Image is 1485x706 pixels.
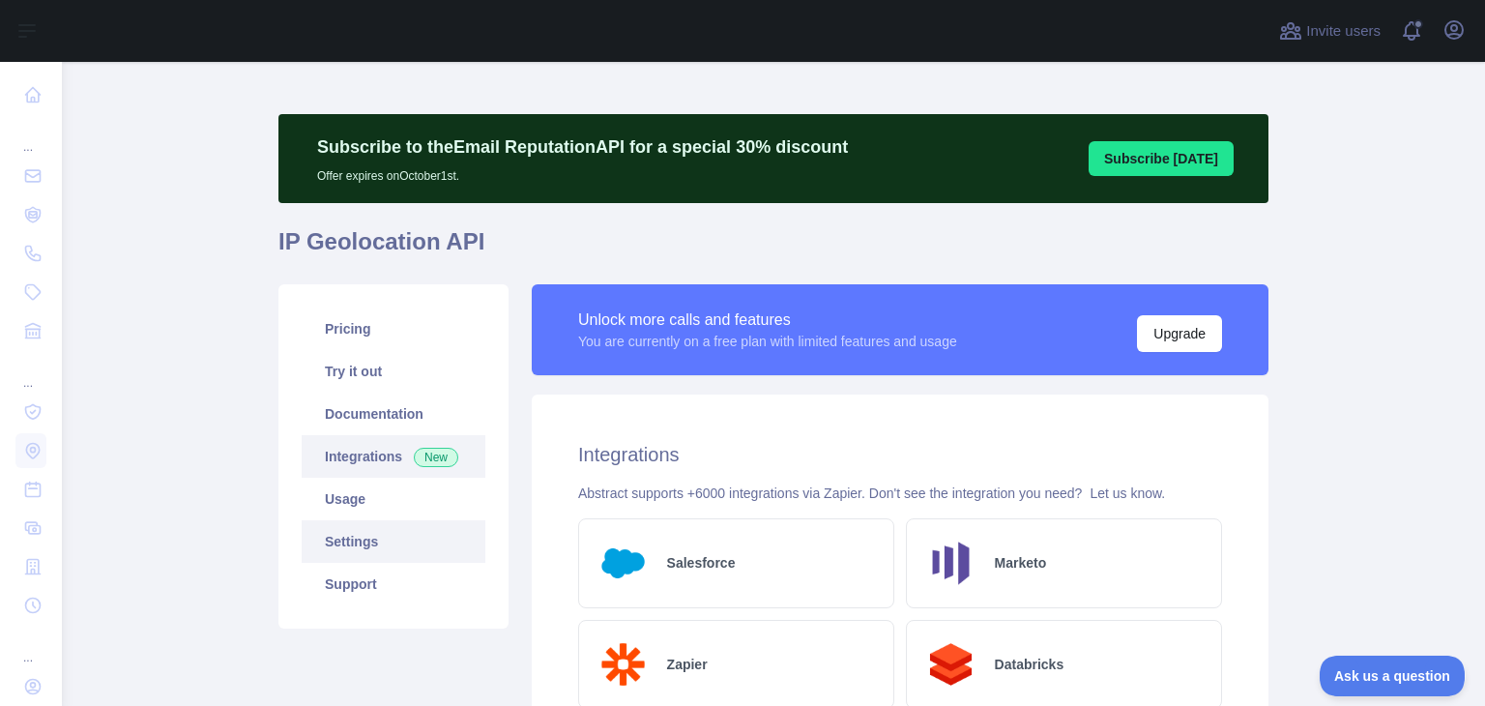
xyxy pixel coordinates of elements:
h2: Databricks [995,655,1064,674]
p: Offer expires on October 1st. [317,161,848,184]
a: Try it out [302,350,485,393]
p: Subscribe to the Email Reputation API for a special 30 % discount [317,133,848,161]
h2: Zapier [667,655,708,674]
button: Subscribe [DATE] [1089,141,1234,176]
span: Invite users [1306,20,1381,43]
a: Support [302,563,485,605]
h1: IP Geolocation API [278,226,1268,273]
a: Usage [302,478,485,520]
a: Integrations New [302,435,485,478]
button: Upgrade [1137,315,1222,352]
a: Documentation [302,393,485,435]
img: Logo [595,636,652,693]
div: Abstract supports +6000 integrations via Zapier. Don't see the integration you need? [578,484,1222,503]
div: ... [15,352,46,391]
img: Logo [595,535,652,592]
div: Unlock more calls and features [578,309,957,332]
h2: Marketo [995,553,1047,573]
a: Settings [302,520,485,563]
a: Let us know. [1090,485,1165,501]
div: You are currently on a free plan with limited features and usage [578,332,957,351]
a: Pricing [302,308,485,350]
div: ... [15,627,46,665]
h2: Salesforce [667,553,736,573]
span: New [414,448,458,467]
img: Logo [922,636,979,693]
div: ... [15,116,46,155]
h2: Integrations [578,441,1222,468]
img: Logo [922,535,979,592]
button: Invite users [1275,15,1384,46]
iframe: Toggle Customer Support [1320,656,1466,696]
